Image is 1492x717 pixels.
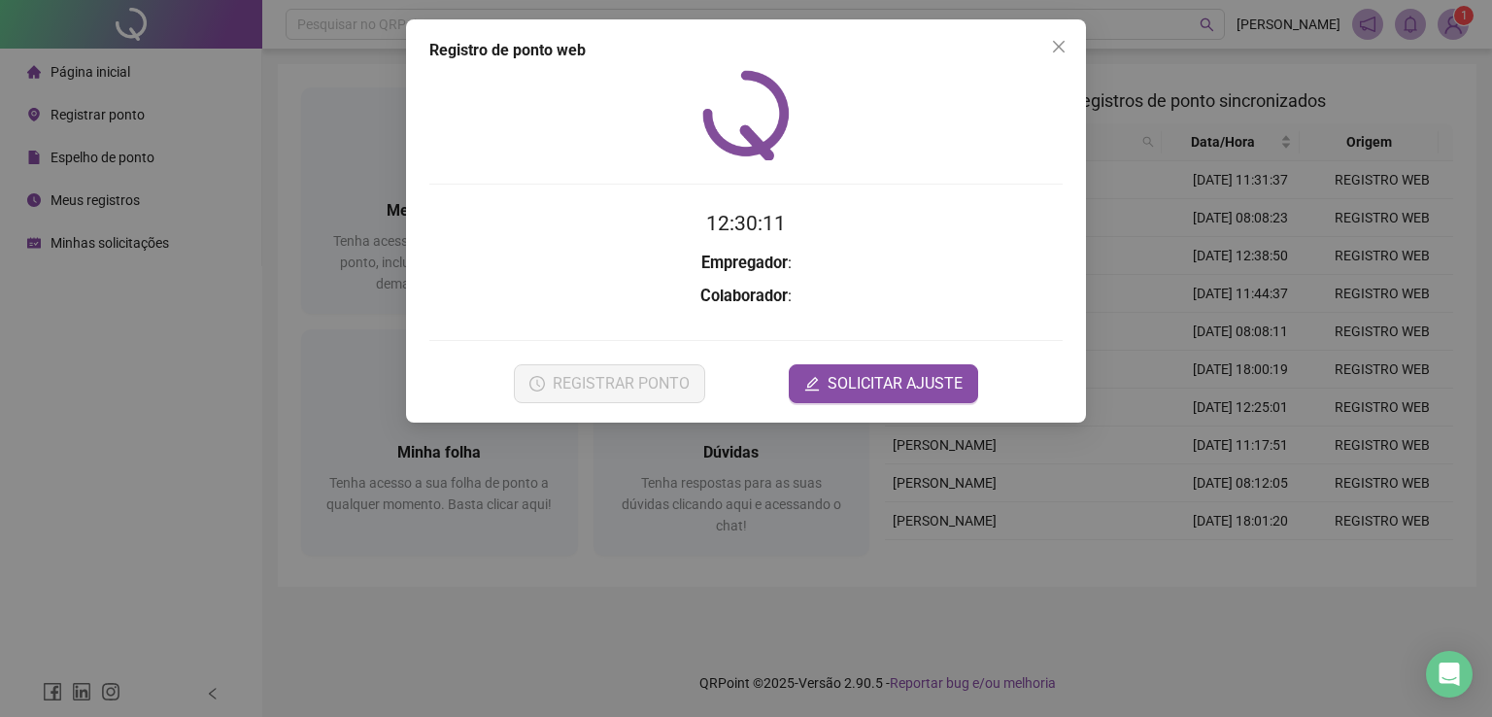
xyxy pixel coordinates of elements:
img: QRPoint [702,70,790,160]
strong: Empregador [701,254,788,272]
span: SOLICITAR AJUSTE [828,372,963,395]
div: Open Intercom Messenger [1426,651,1473,698]
h3: : [429,284,1063,309]
span: edit [804,376,820,392]
button: REGISTRAR PONTO [514,364,705,403]
button: Close [1043,31,1074,62]
time: 12:30:11 [706,212,786,235]
button: editSOLICITAR AJUSTE [789,364,978,403]
strong: Colaborador [700,287,788,305]
div: Registro de ponto web [429,39,1063,62]
span: close [1051,39,1067,54]
h3: : [429,251,1063,276]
